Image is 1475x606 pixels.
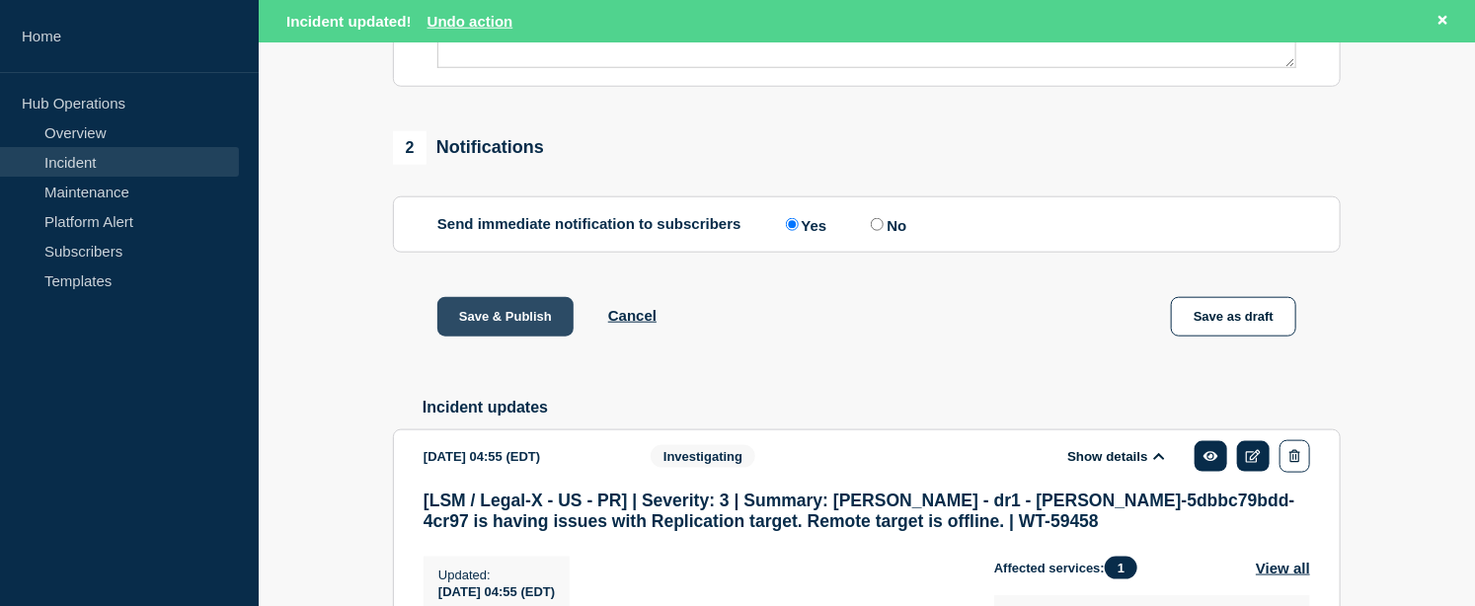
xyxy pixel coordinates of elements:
[438,568,555,582] p: Updated :
[1171,297,1296,337] button: Save as draft
[423,399,1341,417] h2: Incident updates
[424,440,621,473] div: [DATE] 04:55 (EDT)
[1105,557,1137,579] span: 1
[437,215,1296,234] div: Send immediate notification to subscribers
[1061,448,1170,465] button: Show details
[608,307,657,324] button: Cancel
[393,131,544,165] div: Notifications
[437,215,741,234] p: Send immediate notification to subscribers
[427,13,513,30] button: Undo action
[651,445,755,468] span: Investigating
[786,218,799,231] input: Yes
[781,215,827,234] label: Yes
[393,131,427,165] span: 2
[871,218,884,231] input: No
[437,297,574,337] button: Save & Publish
[994,557,1147,579] span: Affected services:
[286,13,412,30] span: Incident updated!
[866,215,906,234] label: No
[438,584,555,599] span: [DATE] 04:55 (EDT)
[424,491,1310,532] h3: [LSM / Legal-X - US - PR] | Severity: 3 | Summary: [PERSON_NAME] - dr1 - [PERSON_NAME]-5dbbc79bdd...
[1256,557,1310,579] button: View all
